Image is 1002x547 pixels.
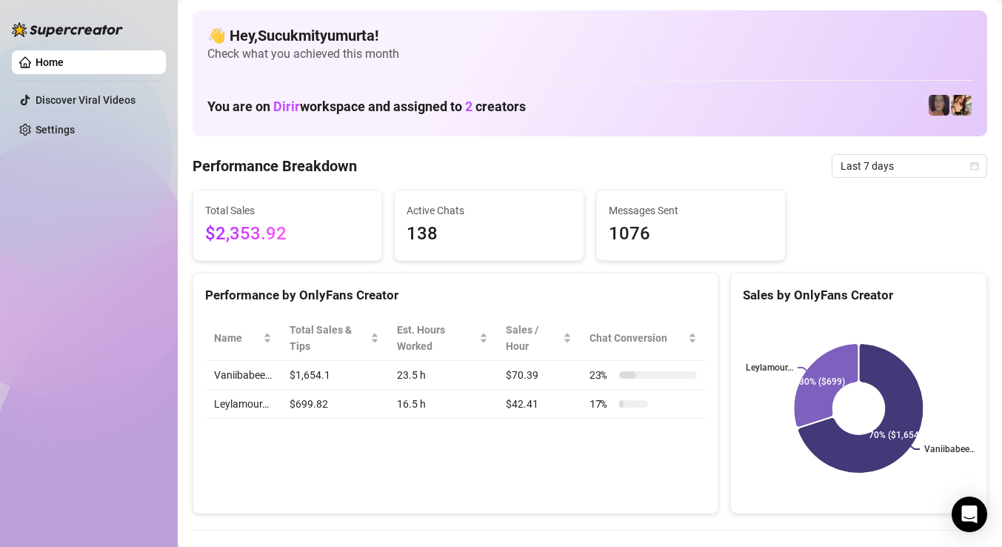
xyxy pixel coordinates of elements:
h4: Performance Breakdown [193,156,357,176]
span: 138 [407,220,571,248]
td: $70.39 [497,361,581,390]
span: 17 % [589,396,613,412]
td: Vaniibabee… [205,361,281,390]
td: $1,654.1 [281,361,388,390]
span: calendar [970,162,979,170]
div: Sales by OnlyFans Creator [743,285,975,305]
span: Check what you achieved this month [207,46,972,62]
div: Performance by OnlyFans Creator [205,285,706,305]
a: Home [36,56,64,68]
img: Vaniibabee [951,95,972,116]
div: Est. Hours Worked [397,322,476,354]
span: Total Sales [205,202,370,219]
th: Total Sales & Tips [281,316,388,361]
span: Dirir [273,99,300,114]
span: Chat Conversion [589,330,685,346]
span: Sales / Hour [506,322,560,354]
span: 23 % [589,367,613,383]
text: Leylamour… [746,362,793,373]
th: Name [205,316,281,361]
div: Open Intercom Messenger [952,497,987,532]
h4: 👋 Hey, Sucukmityumurta ! [207,25,972,46]
span: Total Sales & Tips [290,322,367,354]
img: Leylamour [929,95,949,116]
th: Sales / Hour [497,316,581,361]
span: $2,353.92 [205,220,370,248]
span: Name [214,330,260,346]
text: Vaniibabee… [924,444,975,454]
td: 16.5 h [388,390,497,419]
a: Discover Viral Videos [36,94,136,106]
span: 1076 [609,220,773,248]
span: Active Chats [407,202,571,219]
td: $699.82 [281,390,388,419]
span: 2 [465,99,472,114]
span: Messages Sent [609,202,773,219]
th: Chat Conversion [581,316,706,361]
span: Last 7 days [841,155,978,177]
img: logo-BBDzfeDw.svg [12,22,123,37]
a: Settings [36,124,75,136]
td: Leylamour… [205,390,281,419]
td: $42.41 [497,390,581,419]
h1: You are on workspace and assigned to creators [207,99,526,115]
td: 23.5 h [388,361,497,390]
